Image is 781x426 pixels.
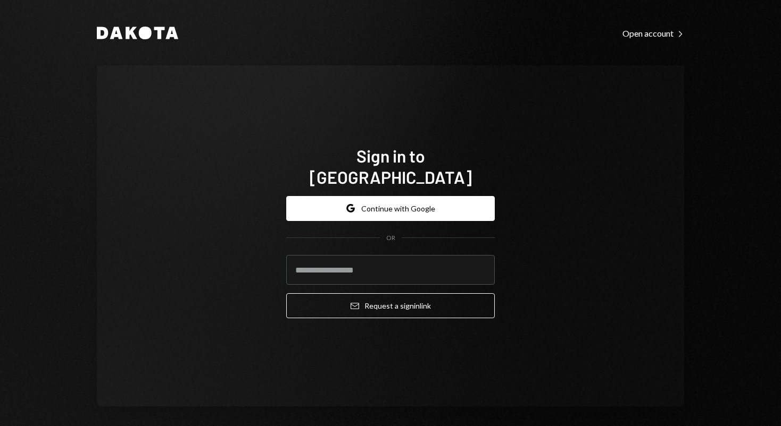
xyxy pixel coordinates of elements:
[286,293,495,318] button: Request a signinlink
[286,196,495,221] button: Continue with Google
[622,28,684,39] div: Open account
[386,234,395,243] div: OR
[286,145,495,188] h1: Sign in to [GEOGRAPHIC_DATA]
[622,27,684,39] a: Open account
